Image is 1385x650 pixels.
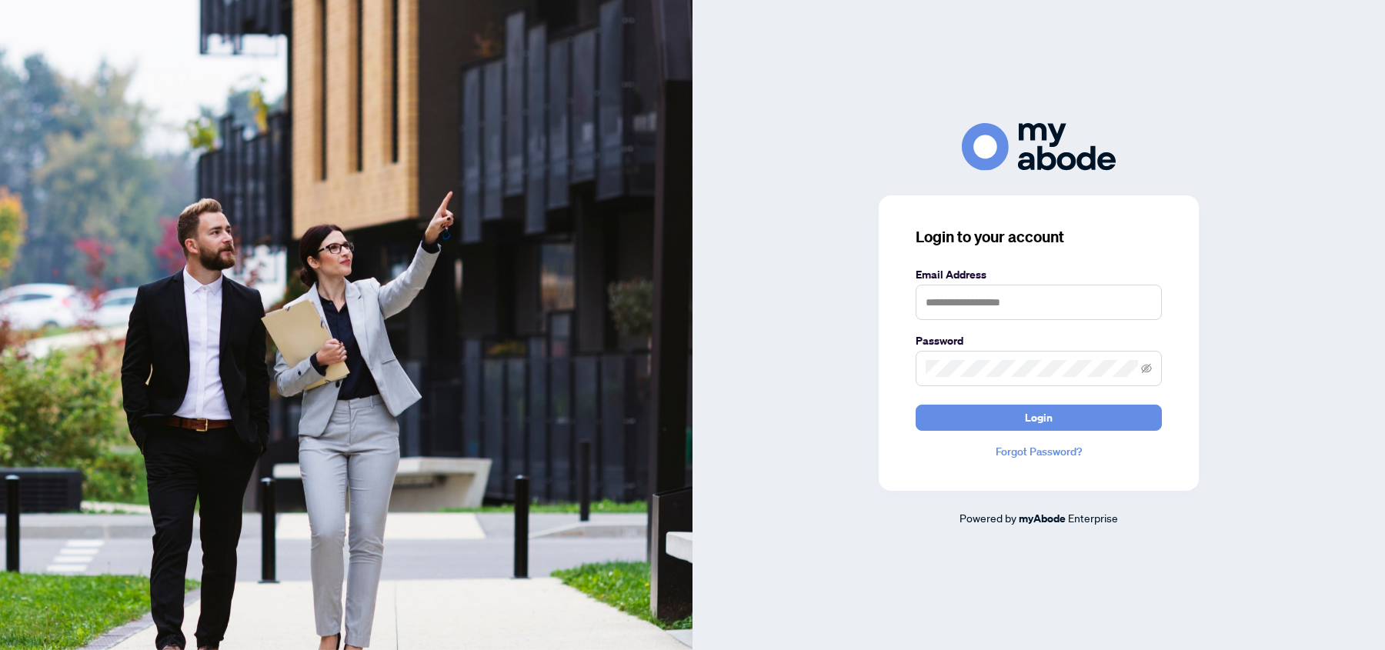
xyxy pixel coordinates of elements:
[916,332,1162,349] label: Password
[1019,510,1066,527] a: myAbode
[959,511,1016,525] span: Powered by
[916,405,1162,431] button: Login
[1068,511,1118,525] span: Enterprise
[916,226,1162,248] h3: Login to your account
[1141,363,1152,374] span: eye-invisible
[962,123,1116,170] img: ma-logo
[916,266,1162,283] label: Email Address
[1025,405,1053,430] span: Login
[916,443,1162,460] a: Forgot Password?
